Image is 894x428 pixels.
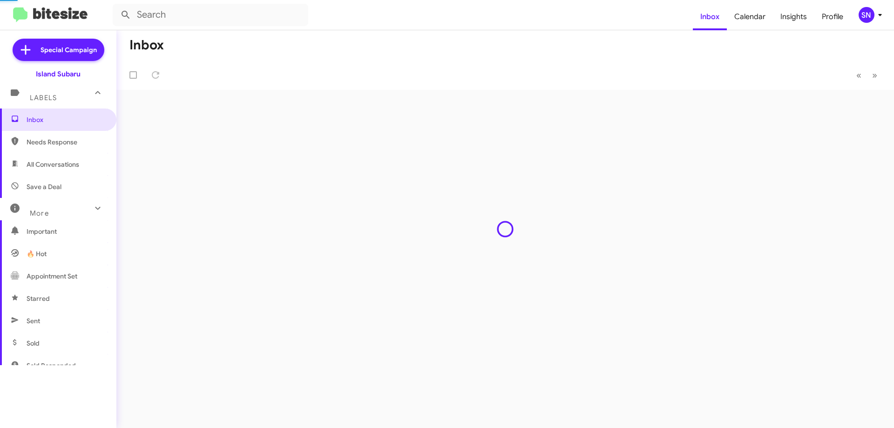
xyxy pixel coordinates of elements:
[27,115,106,124] span: Inbox
[851,66,883,85] nav: Page navigation example
[27,249,47,258] span: 🔥 Hot
[27,160,79,169] span: All Conversations
[36,69,81,79] div: Island Subaru
[814,3,851,30] a: Profile
[13,39,104,61] a: Special Campaign
[856,69,861,81] span: «
[851,7,884,23] button: SN
[867,66,883,85] button: Next
[27,227,106,236] span: Important
[27,272,77,281] span: Appointment Set
[30,209,49,217] span: More
[27,137,106,147] span: Needs Response
[727,3,773,30] a: Calendar
[859,7,874,23] div: SN
[30,94,57,102] span: Labels
[27,294,50,303] span: Starred
[872,69,877,81] span: »
[27,339,40,348] span: Sold
[693,3,727,30] a: Inbox
[27,316,40,326] span: Sent
[27,182,61,191] span: Save a Deal
[773,3,814,30] a: Insights
[113,4,308,26] input: Search
[129,38,164,53] h1: Inbox
[27,361,76,370] span: Sold Responded
[41,45,97,54] span: Special Campaign
[851,66,867,85] button: Previous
